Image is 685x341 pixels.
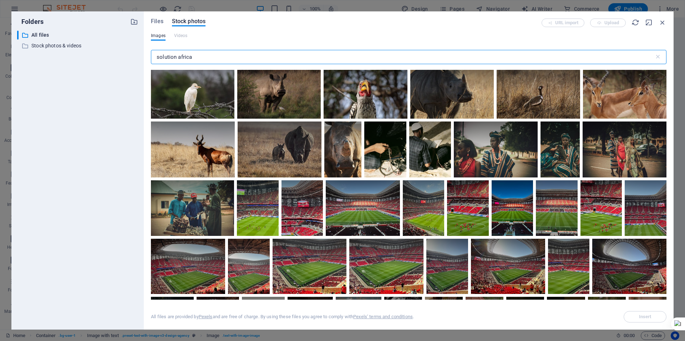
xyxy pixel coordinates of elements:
[17,31,19,40] div: ​
[151,50,654,64] input: Search
[31,31,125,39] p: All files
[174,31,188,40] span: Videos
[645,19,653,26] i: Minimize
[624,311,666,322] span: Select a file first
[151,31,166,40] span: Images
[631,19,639,26] i: Reload
[31,42,125,50] p: Stock photos & videos
[659,19,666,26] i: Close
[172,17,205,26] span: Stock photos
[199,314,213,319] a: Pexels
[353,314,413,319] a: Pexels’ terms and conditions
[17,17,44,26] p: Folders
[17,41,138,50] div: Stock photos & videos
[151,314,414,320] div: All files are provided by and are free of charge. By using these files you agree to comply with .
[151,17,163,26] span: Files
[130,18,138,26] i: Create new folder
